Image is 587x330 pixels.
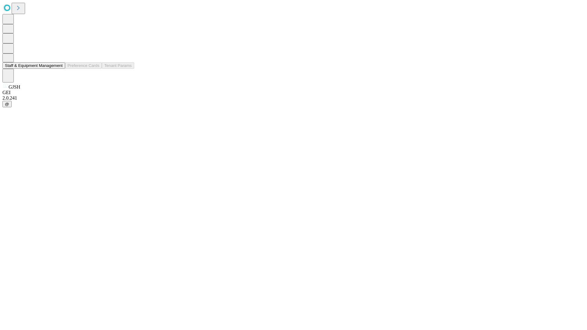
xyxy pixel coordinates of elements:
[2,101,12,107] button: @
[5,102,9,106] span: @
[2,90,585,95] div: GEI
[2,95,585,101] div: 2.0.241
[2,62,65,69] button: Staff & Equipment Management
[9,84,20,90] span: GJSH
[65,62,102,69] button: Preference Cards
[102,62,134,69] button: Tenant Params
